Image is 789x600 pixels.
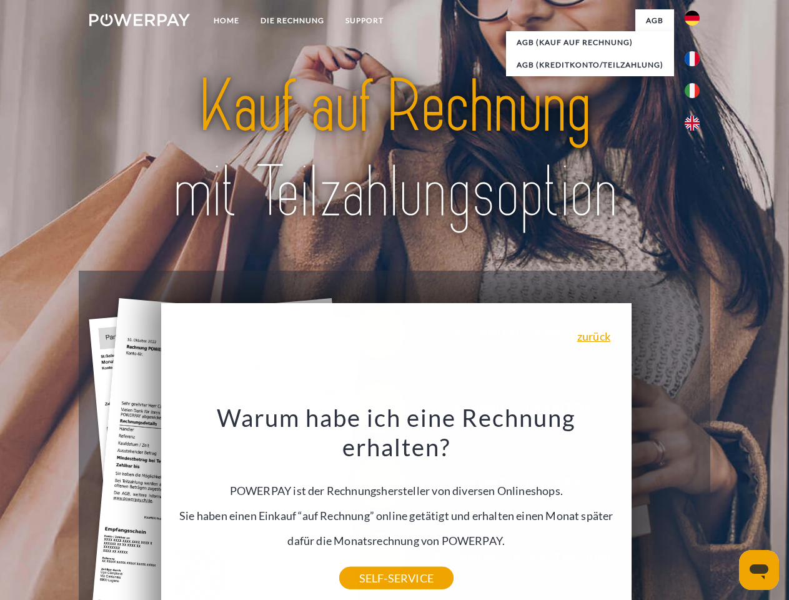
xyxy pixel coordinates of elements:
[685,83,700,98] img: it
[685,11,700,26] img: de
[89,14,190,26] img: logo-powerpay-white.svg
[168,402,624,578] div: POWERPAY ist der Rechnungshersteller von diversen Onlineshops. Sie haben einen Einkauf “auf Rechn...
[203,9,250,32] a: Home
[685,116,700,131] img: en
[168,402,624,462] h3: Warum habe ich eine Rechnung erhalten?
[739,550,779,590] iframe: Schaltfläche zum Öffnen des Messaging-Fensters
[685,51,700,66] img: fr
[339,567,454,589] a: SELF-SERVICE
[119,60,670,239] img: title-powerpay_de.svg
[635,9,674,32] a: agb
[506,54,674,76] a: AGB (Kreditkonto/Teilzahlung)
[506,31,674,54] a: AGB (Kauf auf Rechnung)
[577,331,610,342] a: zurück
[335,9,394,32] a: SUPPORT
[250,9,335,32] a: DIE RECHNUNG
